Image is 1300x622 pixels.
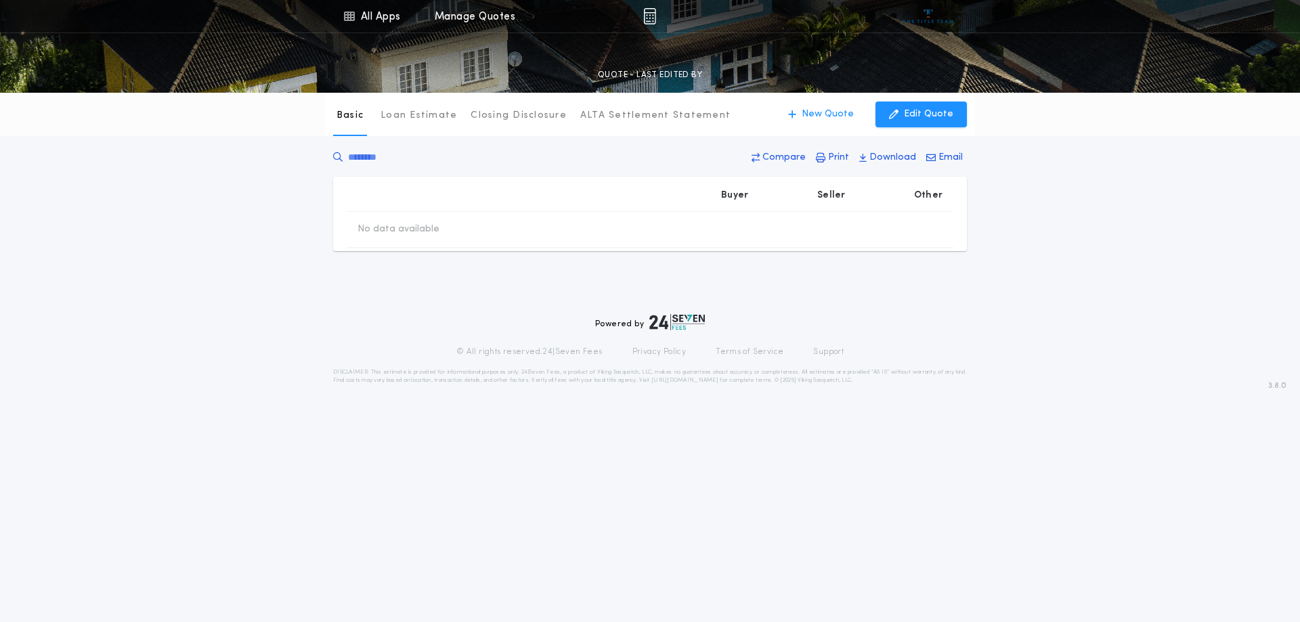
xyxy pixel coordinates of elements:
[922,146,967,170] button: Email
[938,151,963,164] p: Email
[381,109,457,123] p: Loan Estimate
[333,368,967,384] p: DISCLAIMER: This estimate is provided for informational purposes only. 24|Seven Fees, a product o...
[456,347,603,357] p: © All rights reserved. 24|Seven Fees
[747,146,810,170] button: Compare
[914,189,942,202] p: Other
[471,109,567,123] p: Closing Disclosure
[580,109,731,123] p: ALTA Settlement Statement
[643,8,656,24] img: img
[855,146,920,170] button: Download
[813,347,844,357] a: Support
[817,189,846,202] p: Seller
[775,102,867,127] button: New Quote
[762,151,806,164] p: Compare
[1268,380,1286,392] span: 3.8.0
[802,108,854,121] p: New Quote
[598,68,702,82] p: QUOTE - LAST EDITED BY
[716,347,783,357] a: Terms of Service
[828,151,849,164] p: Print
[904,108,953,121] p: Edit Quote
[651,378,718,383] a: [URL][DOMAIN_NAME]
[595,314,705,330] div: Powered by
[812,146,853,170] button: Print
[337,109,364,123] p: Basic
[875,102,967,127] button: Edit Quote
[903,9,954,23] img: vs-icon
[347,212,450,247] td: No data available
[632,347,687,357] a: Privacy Policy
[869,151,916,164] p: Download
[721,189,748,202] p: Buyer
[649,314,705,330] img: logo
